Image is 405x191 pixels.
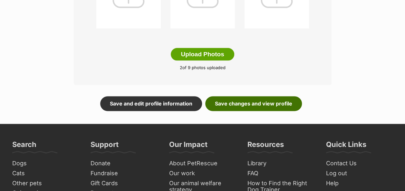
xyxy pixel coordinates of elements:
a: About PetRescue [167,159,238,168]
button: Upload Photos [171,48,234,61]
a: Other pets [10,178,82,188]
a: FAQ [245,168,317,178]
a: Fundraise [88,168,160,178]
a: Donate [88,159,160,168]
span: 2 [180,65,182,70]
a: Contact Us [323,159,395,168]
a: Our work [167,168,238,178]
a: Save changes and view profile [205,96,302,111]
h3: Support [91,140,119,153]
a: Log out [323,168,395,178]
a: Cats [10,168,82,178]
a: Help [323,178,395,188]
p: of 9 photos uploaded [83,65,322,71]
a: Save and edit profile information [100,96,202,111]
h3: Our Impact [169,140,207,153]
h3: Resources [247,140,284,153]
a: Gift Cards [88,178,160,188]
h3: Search [12,140,36,153]
a: Dogs [10,159,82,168]
a: Library [245,159,317,168]
h3: Quick Links [326,140,366,153]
